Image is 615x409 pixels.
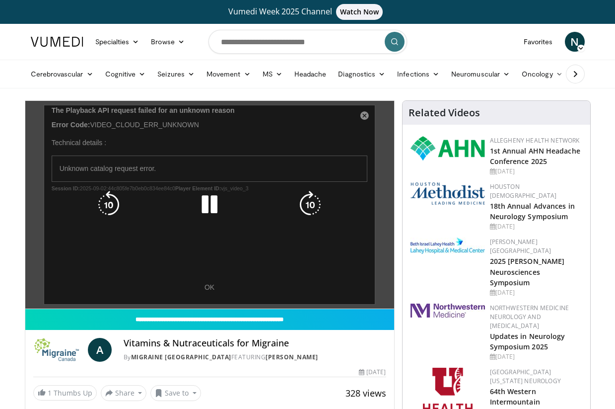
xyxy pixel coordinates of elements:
[288,64,333,84] a: Headache
[490,182,557,200] a: Houston [DEMOGRAPHIC_DATA]
[565,32,585,52] a: N
[257,64,288,84] a: MS
[32,4,583,20] a: Vumedi Week 2025 ChannelWatch Now
[131,353,231,361] a: Migraine [GEOGRAPHIC_DATA]
[101,385,147,401] button: Share
[516,64,569,84] a: Oncology
[266,353,318,361] a: [PERSON_NAME]
[145,32,191,52] a: Browse
[490,331,565,351] a: Updates in Neurology Symposium 2025
[151,64,201,84] a: Seizures
[490,288,582,297] div: [DATE]
[490,222,582,231] div: [DATE]
[31,37,83,47] img: VuMedi Logo
[490,368,561,385] a: [GEOGRAPHIC_DATA][US_STATE] Neurology
[124,353,386,362] div: By FEATURING
[345,387,386,399] span: 328 views
[99,64,152,84] a: Cognitive
[490,201,575,221] a: 18th Annual Advances in Neurology Symposium
[410,182,485,205] img: 5e4488cc-e109-4a4e-9fd9-73bb9237ee91.png.150x105_q85_autocrop_double_scale_upscale_version-0.2.png
[88,338,112,362] a: A
[490,304,569,330] a: Northwestern Medicine Neurology and [MEDICAL_DATA]
[490,238,551,255] a: [PERSON_NAME][GEOGRAPHIC_DATA]
[228,6,387,17] span: Vumedi Week 2025 Channel
[490,352,582,361] div: [DATE]
[490,136,580,145] a: Allegheny Health Network
[490,256,565,287] a: 2025 [PERSON_NAME] Neurosciences Symposium
[332,64,391,84] a: Diagnostics
[25,101,394,309] video-js: Video Player
[33,338,84,362] img: Migraine Canada
[490,146,580,166] a: 1st Annual AHN Headache Conference 2025
[201,64,257,84] a: Movement
[89,32,145,52] a: Specialties
[410,304,485,318] img: 2a462fb6-9365-492a-ac79-3166a6f924d8.png.150x105_q85_autocrop_double_scale_upscale_version-0.2.jpg
[33,385,97,401] a: 1 Thumbs Up
[410,136,485,161] img: 628ffacf-ddeb-4409-8647-b4d1102df243.png.150x105_q85_autocrop_double_scale_upscale_version-0.2.png
[359,368,386,377] div: [DATE]
[391,64,445,84] a: Infections
[336,4,383,20] span: Watch Now
[208,30,407,54] input: Search topics, interventions
[410,238,485,254] img: e7977282-282c-4444-820d-7cc2733560fd.jpg.150x105_q85_autocrop_double_scale_upscale_version-0.2.jpg
[445,64,516,84] a: Neuromuscular
[25,64,99,84] a: Cerebrovascular
[124,338,386,349] h4: Vitamins & Nutraceuticals for Migraine
[150,385,201,401] button: Save to
[409,107,480,119] h4: Related Videos
[48,388,52,398] span: 1
[518,32,559,52] a: Favorites
[490,167,582,176] div: [DATE]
